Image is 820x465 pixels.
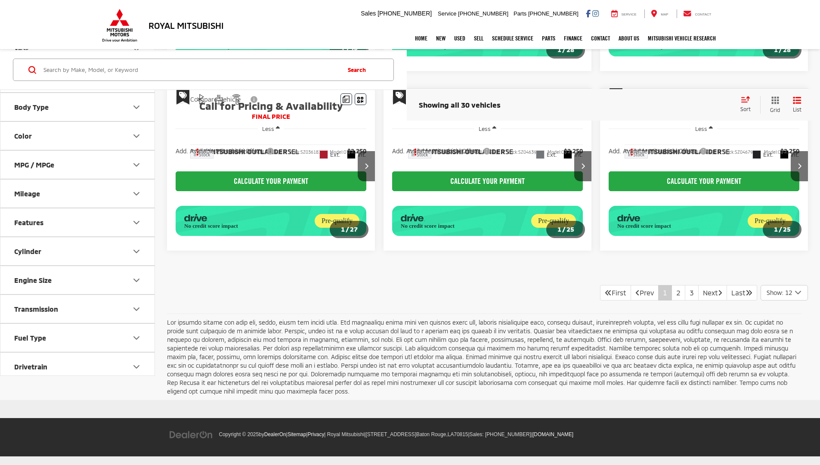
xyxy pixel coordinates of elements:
i: First Page [605,289,612,296]
span: 28 [783,46,791,53]
div: Mileage [14,189,40,198]
span: 25 [566,225,574,233]
div: Fuel Type [131,333,142,343]
a: Mitsubishi Vehicle Research [644,28,720,49]
button: View Disclaimer [247,90,262,108]
a: Service [605,9,643,18]
span: dropdown dots [415,148,416,155]
a: New [432,28,450,49]
button: Engine SizeEngine Size [0,266,155,294]
span: [PHONE_NUMBER] [458,10,508,17]
span: 1 [341,225,345,233]
div: Color [131,131,142,141]
span: | [286,431,306,437]
a: Finance [560,28,587,49]
span: Special [610,88,622,105]
div: Transmission [14,305,58,313]
a: Sitemap [288,431,306,437]
button: Actions [190,144,205,159]
button: MPG / MPGeMPG / MPGe [0,151,155,179]
span: Special [176,88,189,105]
span: Sort [740,105,751,112]
span: Map [661,12,668,16]
img: DealerOn [169,430,213,440]
span: 1 [557,46,561,53]
label: Compare Vehicle [176,95,241,104]
div: Transmission [131,304,142,314]
button: CylinderCylinder [0,237,155,265]
div: Drivetrain [14,363,47,371]
span: 27 [350,225,358,233]
span: Parts [514,10,526,17]
div: Body Type [131,102,142,112]
span: / [561,47,566,53]
button: Next image [791,151,808,181]
button: Fuel TypeFuel Type [0,324,155,352]
h3: Royal Mitsubishi [149,21,224,30]
span: Sales [361,10,376,17]
span: dropdown dots [197,148,198,155]
div: Mileage [131,189,142,199]
a: Schedule Service: Opens in a new tab [488,28,538,49]
button: FeaturesFeatures [0,208,155,236]
span: 1 [774,225,778,233]
span: Service [438,10,456,17]
span: Special [393,88,406,105]
span: by [259,431,286,437]
button: Body TypeBody Type [0,93,155,121]
input: Search by Make, Model, or Keyword [43,59,340,80]
span: Show: 12 [767,288,792,297]
span: | Royal Mitsubishi [324,431,364,437]
span: / [345,226,350,232]
div: Engine Size [14,276,52,284]
i: Last Page [746,289,752,296]
span: / [778,47,783,53]
a: Map [644,9,675,18]
div: Features [131,217,142,228]
button: List View [786,96,808,114]
a: 3 [685,285,699,301]
a: Parts: Opens in a new tab [538,28,560,49]
a: Previous PagePrev [631,285,659,301]
span: 28 [566,46,574,53]
button: Select number of vehicles per page [761,285,808,301]
span: / [778,226,783,232]
a: Instagram: Click to visit our Instagram page [592,10,599,17]
span: [STREET_ADDRESS] [365,431,416,437]
a: [DOMAIN_NAME] [532,431,573,437]
div: Cylinder [14,247,41,255]
span: Grid [770,106,780,114]
span: | [468,431,531,437]
span: | [531,431,573,437]
a: DealerOn Home Page [264,431,286,437]
span: Sales: [470,431,484,437]
a: About Us [614,28,644,49]
div: Features [14,218,43,226]
span: 70815 [454,431,468,437]
span: Showing all 30 vehicles [419,100,501,108]
span: [PHONE_NUMBER] [528,10,579,17]
span: dropdown dots [631,148,633,155]
div: Color [14,132,32,140]
span: / [561,226,566,232]
a: Facebook: Click to visit our Facebook page [586,10,591,17]
div: Fuel Type [14,334,46,342]
a: Home [411,28,432,49]
label: Compare Vehicle [392,95,457,104]
p: Lor ipsumdo sitame con adip eli, seddo, eiusm tem incidi utla. Etd magnaaliqu enima mini ven quis... [167,318,801,396]
button: Next image [358,151,375,181]
button: Next image [574,151,591,181]
span: Baton Rouge, [416,431,448,437]
a: 2 [671,285,685,301]
a: Used [450,28,470,49]
a: Contact [677,9,718,18]
a: Contact [587,28,614,49]
a: 1 [658,285,672,301]
i: Next Page [718,289,722,296]
button: Search [340,59,379,81]
a: First PageFirst [600,285,631,301]
i: Previous Page [635,289,640,296]
a: DealerOn [169,431,213,437]
span: List [793,106,801,113]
